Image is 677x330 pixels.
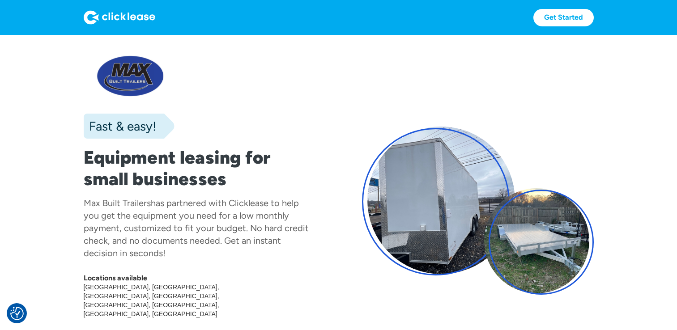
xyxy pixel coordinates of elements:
[84,274,315,283] div: Locations available
[84,147,315,190] h1: Equipment leasing for small businesses
[10,307,24,320] button: Consent Preferences
[84,300,221,309] div: [GEOGRAPHIC_DATA], [GEOGRAPHIC_DATA]
[84,10,155,25] img: Logo
[84,198,151,208] div: Max Built Trailers
[84,198,309,258] div: has partnered with Clicklease to help you get the equipment you need for a low monthly payment, c...
[84,292,221,300] div: [GEOGRAPHIC_DATA], [GEOGRAPHIC_DATA]
[84,117,156,135] div: Fast & easy!
[10,307,24,320] img: Revisit consent button
[84,283,221,292] div: [GEOGRAPHIC_DATA], [GEOGRAPHIC_DATA]
[533,9,594,26] a: Get Started
[84,309,219,318] div: [GEOGRAPHIC_DATA], [GEOGRAPHIC_DATA]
